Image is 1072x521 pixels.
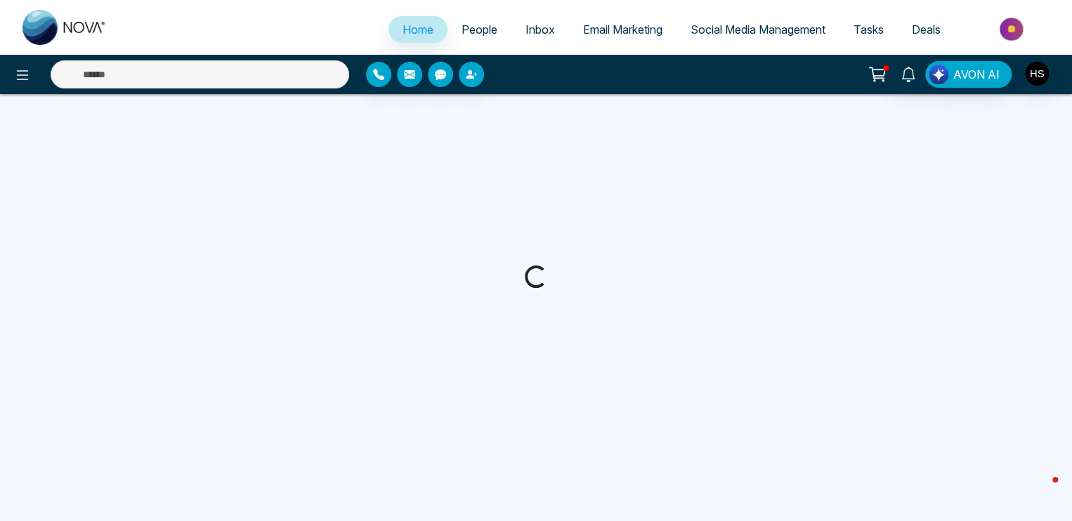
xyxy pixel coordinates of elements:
[22,10,107,45] img: Nova CRM Logo
[569,16,676,43] a: Email Marketing
[912,22,941,37] span: Deals
[1025,62,1049,86] img: User Avatar
[925,61,1012,88] button: AVON AI
[388,16,447,43] a: Home
[854,22,884,37] span: Tasks
[898,16,955,43] a: Deals
[929,65,948,84] img: Lead Flow
[839,16,898,43] a: Tasks
[462,22,497,37] span: People
[511,16,569,43] a: Inbox
[676,16,839,43] a: Social Media Management
[962,13,1064,45] img: Market-place.gif
[953,66,1000,83] span: AVON AI
[403,22,433,37] span: Home
[525,22,555,37] span: Inbox
[691,22,825,37] span: Social Media Management
[447,16,511,43] a: People
[1024,473,1058,507] iframe: Intercom live chat
[583,22,662,37] span: Email Marketing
